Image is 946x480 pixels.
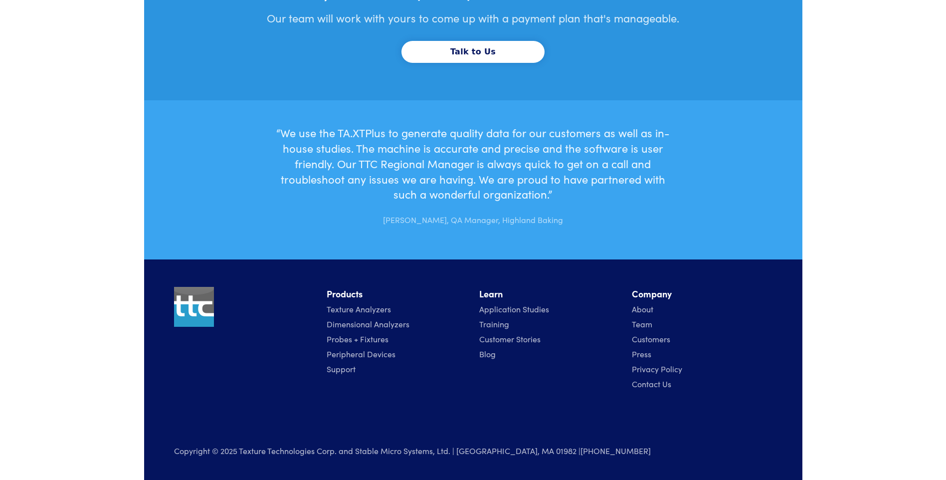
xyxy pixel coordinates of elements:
[174,287,214,327] img: ttc_logo_1x1_v1.0.png
[632,378,671,389] a: Contact Us
[274,206,672,227] p: [PERSON_NAME], QA Manager, Highland Baking
[479,333,541,344] a: Customer Stories
[327,348,395,359] a: Peripheral Devices
[327,287,467,301] li: Products
[632,287,772,301] li: Company
[479,348,496,359] a: Blog
[632,333,670,344] a: Customers
[479,287,620,301] li: Learn
[479,318,509,329] a: Training
[401,41,545,63] button: Talk to Us
[327,318,409,329] a: Dimensional Analyzers
[632,318,652,329] a: Team
[632,303,653,314] a: About
[632,348,651,359] a: Press
[479,303,549,314] a: Application Studies
[274,125,672,202] h6: “We use the TA.XTPlus to generate quality data for our customers as well as in-house studies. The...
[174,444,671,458] p: Copyright © 2025 Texture Technologies Corp. and Stable Micro Systems, Ltd. | [GEOGRAPHIC_DATA], M...
[188,5,759,37] h6: Our team will work with yours to come up with a payment plan that's manageable.
[580,445,651,456] a: [PHONE_NUMBER]
[327,363,356,374] a: Support
[327,303,391,314] a: Texture Analyzers
[632,363,682,374] a: Privacy Policy
[327,333,388,344] a: Probes + Fixtures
